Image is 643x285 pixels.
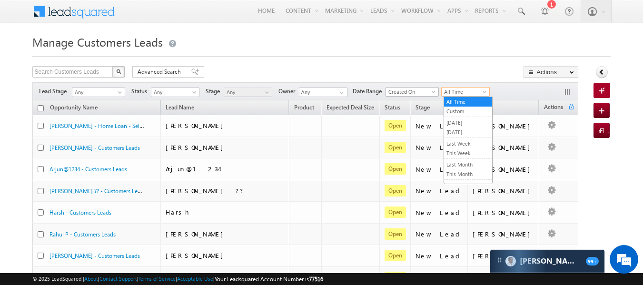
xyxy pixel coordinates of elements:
[441,87,490,97] a: All Time
[39,87,70,96] span: Lead Stage
[224,88,272,97] a: Any
[278,87,299,96] span: Owner
[49,231,116,238] a: Rahul P - Customers Leads
[72,88,125,97] a: Any
[415,187,463,195] div: New Lead
[385,142,406,153] span: Open
[385,250,406,261] span: Open
[299,88,347,97] input: Type to Search
[415,143,463,152] div: New Lead
[353,87,386,96] span: Date Range
[49,209,111,216] a: Harsh - Customers Leads
[166,121,228,129] span: [PERSON_NAME]
[386,88,435,96] span: Created On
[415,252,463,260] div: New Lead
[473,143,535,152] div: [PERSON_NAME]
[444,128,492,137] a: [DATE]
[473,252,535,260] div: [PERSON_NAME]
[32,34,163,49] span: Manage Customers Leads
[444,170,492,178] a: This Month
[50,104,98,111] span: Opportunity Name
[224,88,269,97] span: Any
[326,104,374,111] span: Expected Deal Size
[322,102,379,115] a: Expected Deal Size
[166,165,219,173] span: Arjun@1234
[166,143,228,151] span: [PERSON_NAME]
[380,102,405,115] a: Status
[385,272,406,283] span: Open
[49,252,140,259] a: [PERSON_NAME] - Customers Leads
[206,87,224,96] span: Stage
[415,122,463,130] div: New Lead
[539,102,568,114] span: Actions
[444,98,492,106] a: All Time
[411,102,435,115] a: Stage
[385,120,406,131] span: Open
[415,104,430,111] span: Stage
[444,160,492,169] a: Last Month
[490,249,605,273] div: carter-dragCarter[PERSON_NAME]99+
[99,275,137,282] a: Contact Support
[166,208,190,216] span: Harsh
[177,275,213,282] a: Acceptable Use
[49,187,146,195] a: [PERSON_NAME] ?? - Customers Leads
[45,102,102,115] a: Opportunity Name
[166,230,228,238] span: [PERSON_NAME]
[385,206,406,218] span: Open
[49,121,176,129] a: [PERSON_NAME] - Home Loan - Self-Construction
[444,139,492,148] a: Last Week
[524,66,578,78] button: Actions
[38,105,44,111] input: Check all records
[473,165,535,174] div: [PERSON_NAME]
[116,69,121,74] img: Search
[385,228,406,240] span: Open
[49,166,127,173] a: Arjun@1234 - Customers Leads
[415,208,463,217] div: New Lead
[151,88,199,97] a: Any
[49,144,140,151] a: [PERSON_NAME] - Customers Leads
[335,88,346,98] a: Show All Items
[138,68,184,76] span: Advanced Search
[586,257,599,265] span: 99+
[215,275,323,283] span: Your Leadsquared Account Number is
[138,275,176,282] a: Terms of Service
[444,118,492,127] a: [DATE]
[131,87,151,96] span: Status
[444,181,492,190] a: Last Year
[415,165,463,174] div: New Lead
[473,187,535,195] div: [PERSON_NAME]
[166,251,228,259] span: [PERSON_NAME]
[444,149,492,157] a: This Week
[473,208,535,217] div: [PERSON_NAME]
[309,275,323,283] span: 77516
[442,88,487,96] span: All Time
[294,104,314,111] span: Product
[386,87,439,97] a: Created On
[161,102,199,115] span: Lead Name
[473,230,535,238] div: [PERSON_NAME]
[151,88,197,97] span: Any
[385,185,406,197] span: Open
[473,122,535,130] div: [PERSON_NAME]
[166,187,244,195] span: [PERSON_NAME] ??
[444,107,492,116] a: Custom
[415,230,463,238] div: New Lead
[32,275,323,284] span: © 2025 LeadSquared | | | | |
[72,88,122,97] span: Any
[385,163,406,175] span: Open
[444,97,493,184] ul: All Time
[84,275,98,282] a: About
